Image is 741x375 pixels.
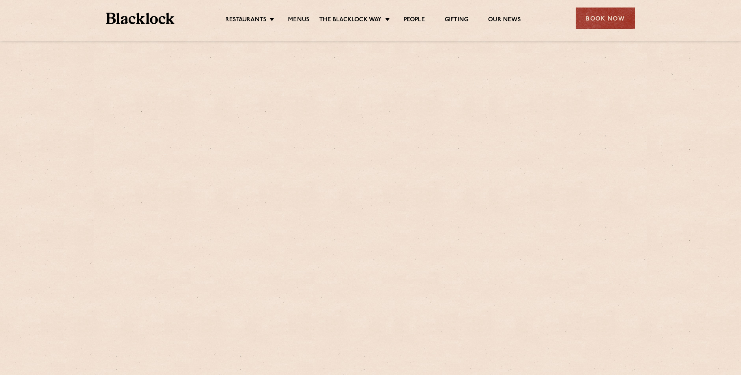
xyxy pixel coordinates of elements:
[404,16,425,25] a: People
[288,16,309,25] a: Menus
[445,16,468,25] a: Gifting
[488,16,521,25] a: Our News
[576,7,635,29] div: Book Now
[319,16,382,25] a: The Blacklock Way
[106,13,174,24] img: BL_Textured_Logo-footer-cropped.svg
[225,16,266,25] a: Restaurants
